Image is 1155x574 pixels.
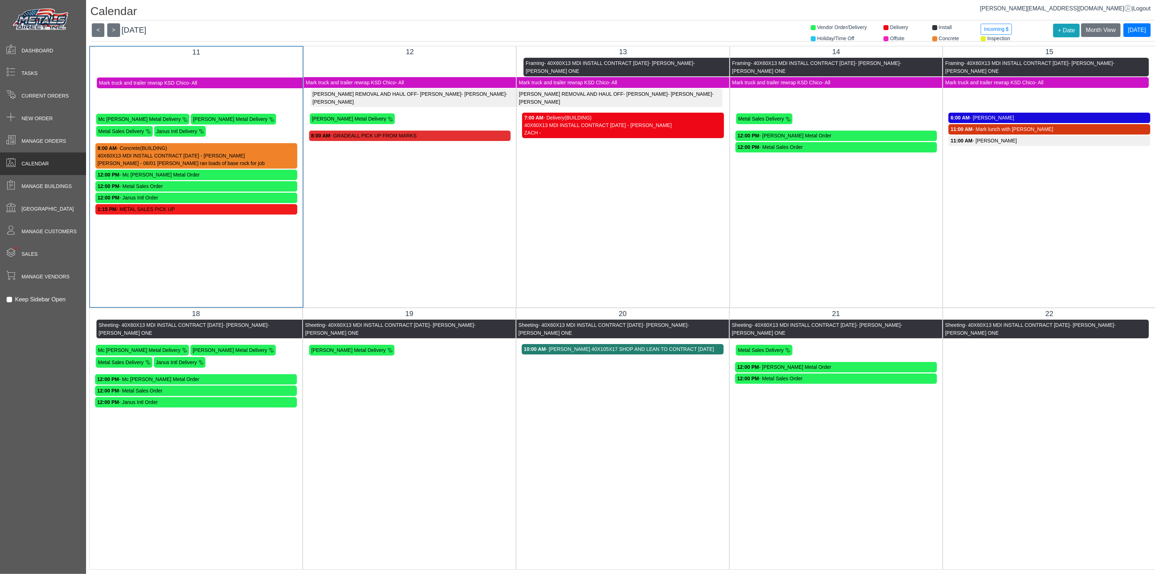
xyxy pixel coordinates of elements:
[92,91,197,97] span: [PERSON_NAME] REMOVAL AND HAUL OFF
[526,60,544,66] span: Framing
[429,60,473,66] span: - [PERSON_NAME]
[751,60,855,66] span: - 40X60X13 MDI INSTALL CONTRACT [DATE]
[735,46,937,57] div: 14
[951,137,1148,145] div: - [PERSON_NAME]
[98,183,295,190] div: - Metal Sales Order
[735,308,937,319] div: 21
[313,91,507,105] span: - [PERSON_NAME]
[856,322,901,328] span: - [PERSON_NAME]
[98,347,180,353] span: Mc [PERSON_NAME] Metal Delivery
[22,183,72,190] span: Manage Buildings
[308,308,510,319] div: 19
[1081,23,1120,37] button: Month View
[855,60,900,66] span: - [PERSON_NAME]
[15,295,66,304] label: Keep Sidebar Open
[98,183,119,189] strong: 12:00 PM
[22,228,77,235] span: Manage Customers
[99,322,118,328] span: Sheeting
[98,359,144,365] span: Metal Sales Delivery
[215,61,260,66] span: - [PERSON_NAME]
[189,80,197,86] span: - All
[524,129,722,137] div: ZACH -
[522,46,724,57] div: 13
[311,133,330,138] strong: 8:00 AM
[524,122,722,129] div: 40X60X13 MDI INSTALL CONTRACT [DATE] - [PERSON_NAME]
[519,322,538,328] span: Sheeting
[732,91,837,97] span: [PERSON_NAME] REMOVAL AND HAUL OFF
[92,61,110,66] span: Framing
[1035,80,1043,85] span: - All
[97,387,295,395] div: - Metal Sales Order
[22,47,53,55] span: Dashboard
[1070,322,1114,328] span: - [PERSON_NAME]
[95,308,297,319] div: 18
[156,359,197,365] span: Janus Intl Delivery
[1123,23,1151,37] button: [DATE]
[99,80,189,86] span: Mark truck and trailer rewrap KSD Chico
[107,23,120,37] button: >
[325,322,430,328] span: - 40X60X13 MDI INSTALL CONTRACT [DATE]
[98,152,295,160] div: 40X60X13 MDI INSTALL CONTRACT [DATE] - [PERSON_NAME]
[964,60,1069,66] span: - 40X60X13 MDI INSTALL CONTRACT [DATE]
[92,23,104,37] button: <
[890,36,904,41] span: Offsite
[732,322,752,328] span: Sheeting
[98,206,295,213] div: - METAL SALES PICK UP
[817,36,854,41] span: Holiday/Time Off
[951,126,1148,133] div: - Mark lunch with [PERSON_NAME]
[97,399,295,406] div: - Janus Intl Order
[945,322,965,328] span: Sheeting
[311,347,386,353] span: [PERSON_NAME] Metal Delivery
[1050,91,1094,97] span: - [PERSON_NAME]
[951,126,972,132] strong: 11:00 AM
[980,5,1132,11] a: [PERSON_NAME][EMAIL_ADDRESS][DOMAIN_NAME]
[817,24,867,30] span: Vendor Order/Delivery
[1053,24,1080,37] button: + Date
[544,60,649,66] span: - 40X60X13 MDI INSTALL CONTRACT [DATE]
[22,92,69,100] span: Current Orders
[122,26,146,35] span: [DATE]
[939,36,959,41] span: Concrete
[732,80,822,85] span: Mark truck and trailer rewrap KSD Chico
[306,60,324,66] span: Framing
[945,80,1035,85] span: Mark truck and trailer rewrap KSD Chico
[97,388,119,394] strong: 12:00 PM
[945,322,1116,336] span: - [PERSON_NAME] ONE
[752,322,856,328] span: - 40X60X13 MDI INSTALL CONTRACT [DATE]
[965,322,1070,328] span: - 40X60X13 MDI INSTALL CONTRACT [DATE]
[98,145,295,152] div: - Concrete
[156,128,197,134] span: Janus Intl Delivery
[118,322,223,328] span: - 40X60X13 MDI INSTALL CONTRACT [DATE]
[99,322,269,336] span: - [PERSON_NAME] ONE
[948,308,1150,319] div: 22
[11,6,72,33] img: Metals Direct Inc Logo
[948,46,1150,57] div: 15
[951,115,970,121] strong: 6:00 AM
[524,346,546,352] strong: 10:00 AM
[945,60,1114,74] span: - [PERSON_NAME] ONE
[312,116,387,122] span: [PERSON_NAME] Metal Delivery
[324,60,429,66] span: - 40X60X13 MDI INSTALL CONTRACT [DATE]
[396,80,404,85] span: - All
[738,144,759,150] strong: 12:00 PM
[98,145,117,151] strong: 8:00 AM
[1086,27,1116,33] span: Month View
[738,133,759,138] strong: 12:00 PM
[98,195,119,201] strong: 12:00 PM
[737,363,935,371] div: - [PERSON_NAME] Metal Order
[951,138,972,143] strong: 11:00 AM
[945,91,1050,97] span: [PERSON_NAME] REMOVAL AND HAUL OFF
[22,115,53,122] span: New Order
[98,206,117,212] strong: 1:15 PM
[311,132,509,140] div: - GRADEALL PICK UP FROM MARKS
[223,322,268,328] span: - [PERSON_NAME]
[193,347,267,353] span: [PERSON_NAME] Metal Delivery
[837,91,881,97] span: - [PERSON_NAME]
[22,160,49,168] span: Calendar
[97,376,295,383] div: - Mc [PERSON_NAME] Metal Order
[609,80,617,85] span: - All
[193,116,268,122] span: [PERSON_NAME] Metal Delivery
[461,91,506,97] span: - [PERSON_NAME]
[22,205,74,213] span: [GEOGRAPHIC_DATA]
